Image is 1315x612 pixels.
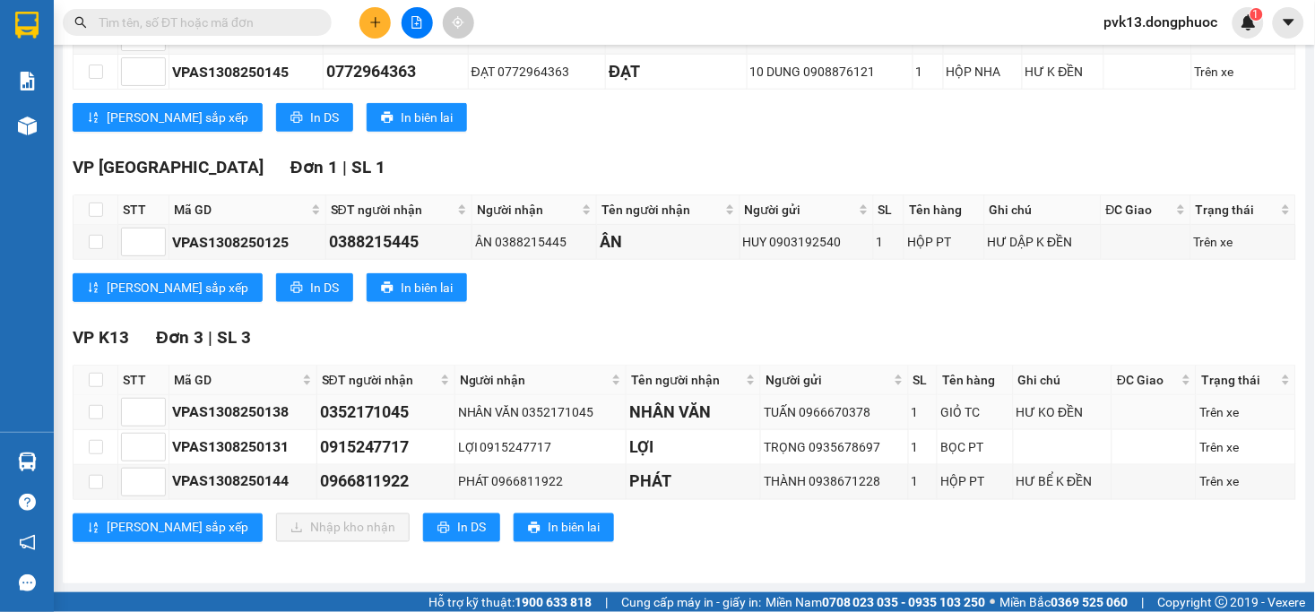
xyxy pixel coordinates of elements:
[627,465,761,500] td: PHÁT
[276,273,353,302] button: printerIn DS
[606,55,747,90] td: ĐẠT
[528,521,541,536] span: printer
[87,281,99,296] span: sort-ascending
[1194,232,1293,252] div: Trên xe
[310,278,339,297] span: In DS
[381,281,394,296] span: printer
[1216,596,1228,608] span: copyright
[458,402,623,422] div: NHÂN VĂN 0352171045
[766,592,986,612] span: Miền Nam
[1196,200,1277,220] span: Trạng thái
[912,472,934,492] div: 1
[605,592,608,612] span: |
[458,437,623,457] div: LỢI 0915247717
[169,225,326,260] td: VPAS1308250125
[73,327,129,348] span: VP K13
[1199,402,1293,422] div: Trên xe
[401,108,453,127] span: In biên lai
[764,437,905,457] div: TRỌNG 0935678697
[627,395,761,430] td: NHÂN VĂN
[745,200,855,220] span: Người gửi
[169,430,317,465] td: VPAS1308250131
[471,62,603,82] div: ĐẠT 0772964363
[1241,14,1257,30] img: icon-new-feature
[988,232,1098,252] div: HƯ DẬP K ĐỀN
[750,62,910,82] div: 10 DUNG 0908876121
[1090,11,1233,33] span: pvk13.dongphuoc
[515,595,592,609] strong: 1900 633 818
[766,370,890,390] span: Người gửi
[317,395,455,430] td: 0352171045
[1014,366,1113,395] th: Ghi chú
[217,327,251,348] span: SL 3
[324,55,468,90] td: 0772964363
[1273,7,1304,39] button: caret-down
[401,278,453,297] span: In biên lai
[1142,592,1145,612] span: |
[1017,402,1110,422] div: HƯ KO ĐỀN
[428,592,592,612] span: Hỗ trợ kỹ thuật:
[940,437,1009,457] div: BỌC PT
[87,111,99,125] span: sort-ascending
[99,13,310,32] input: Tìm tên, số ĐT hoặc mã đơn
[452,16,464,29] span: aim
[402,7,433,39] button: file-add
[743,232,870,252] div: HUY 0903192540
[169,55,324,90] td: VPAS1308250145
[326,59,464,84] div: 0772964363
[877,232,901,252] div: 1
[169,395,317,430] td: VPAS1308250138
[19,574,36,591] span: message
[107,518,248,538] span: [PERSON_NAME] sắp xếp
[172,470,314,493] div: VPAS1308250144
[457,518,486,538] span: In DS
[118,195,169,225] th: STT
[1195,62,1293,82] div: Trên xe
[317,430,455,465] td: 0915247717
[276,103,353,132] button: printerIn DS
[631,370,742,390] span: Tên người nhận
[1025,62,1101,82] div: HƯ K ĐỀN
[423,513,500,542] button: printerIn DS
[629,400,757,425] div: NHÂN VĂN
[174,370,298,390] span: Mã GD
[172,61,320,83] div: VPAS1308250145
[73,157,264,177] span: VP [GEOGRAPHIC_DATA]
[1199,437,1293,457] div: Trên xe
[629,435,757,460] div: LỢI
[938,366,1013,395] th: Tên hàng
[367,103,467,132] button: printerIn biên lai
[907,232,981,252] div: HỘP PT
[18,116,37,135] img: warehouse-icon
[437,521,450,536] span: printer
[1017,472,1110,492] div: HƯ BỂ K ĐỀN
[276,513,410,542] button: downloadNhập kho nhận
[1051,595,1129,609] strong: 0369 525 060
[764,472,905,492] div: THÀNH 0938671228
[87,521,99,536] span: sort-ascending
[290,157,338,177] span: Đơn 1
[320,470,452,495] div: 0966811922
[764,402,905,422] div: TUẤN 0966670378
[985,195,1102,225] th: Ghi chú
[475,232,593,252] div: ÂN 0388215445
[912,437,934,457] div: 1
[627,430,761,465] td: LỢI
[156,327,203,348] span: Đơn 3
[369,16,382,29] span: plus
[19,494,36,511] span: question-circle
[310,108,339,127] span: In DS
[548,518,600,538] span: In biên lai
[991,599,996,606] span: ⚪️
[290,281,303,296] span: printer
[1117,370,1178,390] span: ĐC Giao
[621,592,761,612] span: Cung cấp máy in - giấy in:
[1253,8,1259,21] span: 1
[172,435,314,458] div: VPAS1308250131
[342,157,347,177] span: |
[73,273,263,302] button: sort-ascending[PERSON_NAME] sắp xếp
[73,103,263,132] button: sort-ascending[PERSON_NAME] sắp xếp
[19,534,36,551] span: notification
[514,513,614,542] button: printerIn biên lai
[367,273,467,302] button: printerIn biên lai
